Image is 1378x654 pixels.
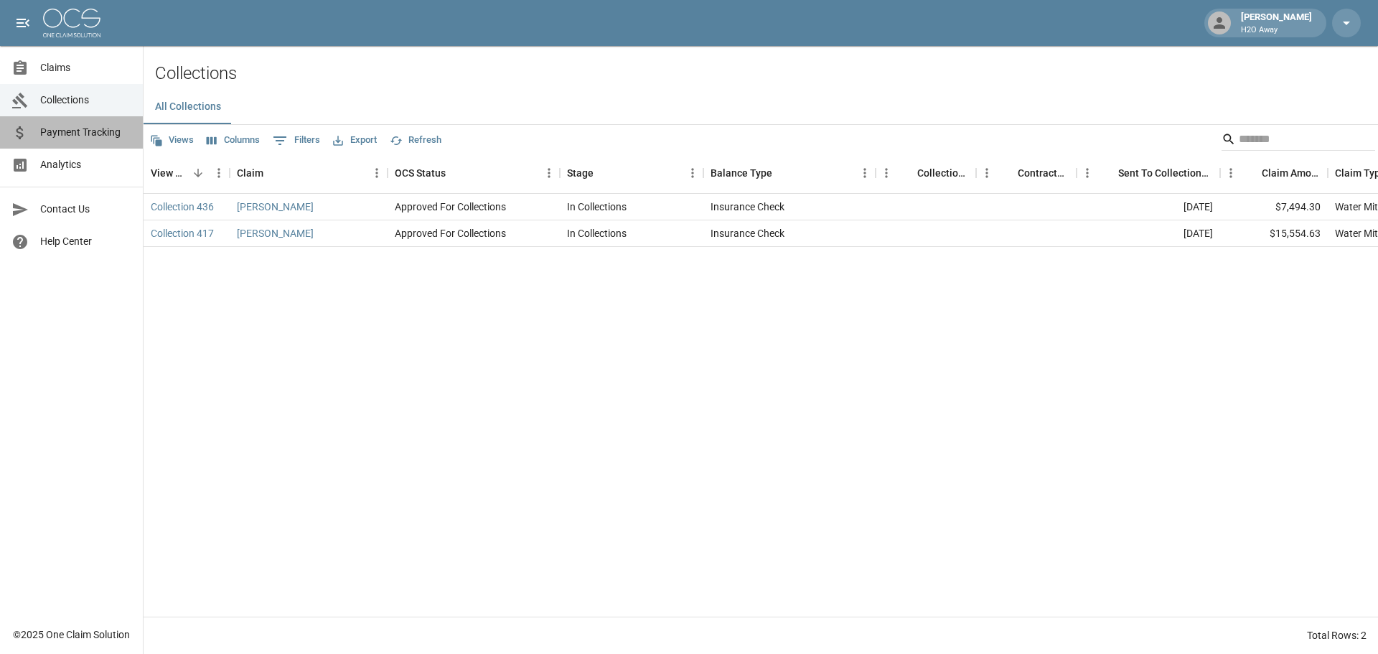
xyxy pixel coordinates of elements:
button: Views [146,129,197,151]
div: View Collection [151,153,188,193]
span: Contact Us [40,202,131,217]
button: Menu [538,162,560,184]
button: Menu [876,162,897,184]
img: ocs-logo-white-transparent.png [43,9,100,37]
div: © 2025 One Claim Solution [13,627,130,642]
div: In Collections [567,226,627,240]
div: Claim [230,153,388,193]
a: [PERSON_NAME] [237,226,314,240]
span: Claims [40,60,131,75]
button: All Collections [144,90,233,124]
div: Contractor Amount [1018,153,1069,193]
span: Help Center [40,234,131,249]
div: Claim [237,153,263,193]
div: [DATE] [1077,194,1220,220]
button: Refresh [386,129,445,151]
button: Select columns [203,129,263,151]
span: Collections [40,93,131,108]
button: Menu [208,162,230,184]
div: Contractor Amount [976,153,1077,193]
div: [DATE] [1077,220,1220,247]
div: Insurance Check [711,226,784,240]
div: Sent To Collections Date [1077,153,1220,193]
button: Sort [188,163,208,183]
div: $7,494.30 [1220,194,1328,220]
div: Stage [567,153,594,193]
span: Analytics [40,157,131,172]
button: Sort [772,163,792,183]
button: Sort [897,163,917,183]
div: Search [1222,128,1375,154]
button: Menu [854,162,876,184]
div: Total Rows: 2 [1307,628,1367,643]
div: Stage [560,153,703,193]
button: Menu [682,162,703,184]
button: Show filters [269,129,324,152]
button: Sort [998,163,1018,183]
button: Sort [1242,163,1262,183]
button: Menu [366,162,388,184]
button: Menu [1077,162,1098,184]
div: In Collections [567,200,627,214]
a: Collection 436 [151,200,214,214]
div: View Collection [144,153,230,193]
button: Menu [976,162,998,184]
div: OCS Status [395,153,446,193]
span: Payment Tracking [40,125,131,140]
div: Collections Fee [876,153,976,193]
button: Sort [446,163,466,183]
button: Sort [263,163,283,183]
div: Approved For Collections [395,200,506,214]
button: open drawer [9,9,37,37]
div: Sent To Collections Date [1118,153,1213,193]
a: [PERSON_NAME] [237,200,314,214]
button: Sort [1098,163,1118,183]
a: Collection 417 [151,226,214,240]
div: Claim Amount [1220,153,1328,193]
div: Insurance Check [711,200,784,214]
div: OCS Status [388,153,560,193]
div: Balance Type [711,153,772,193]
button: Menu [1220,162,1242,184]
div: [PERSON_NAME] [1235,10,1318,36]
div: Claim Amount [1262,153,1321,193]
div: Collections Fee [917,153,969,193]
div: dynamic tabs [144,90,1378,124]
p: H2O Away [1241,24,1312,37]
h2: Collections [155,63,1378,84]
div: Approved For Collections [395,226,506,240]
button: Export [329,129,380,151]
div: $15,554.63 [1220,220,1328,247]
div: Balance Type [703,153,876,193]
button: Sort [594,163,614,183]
